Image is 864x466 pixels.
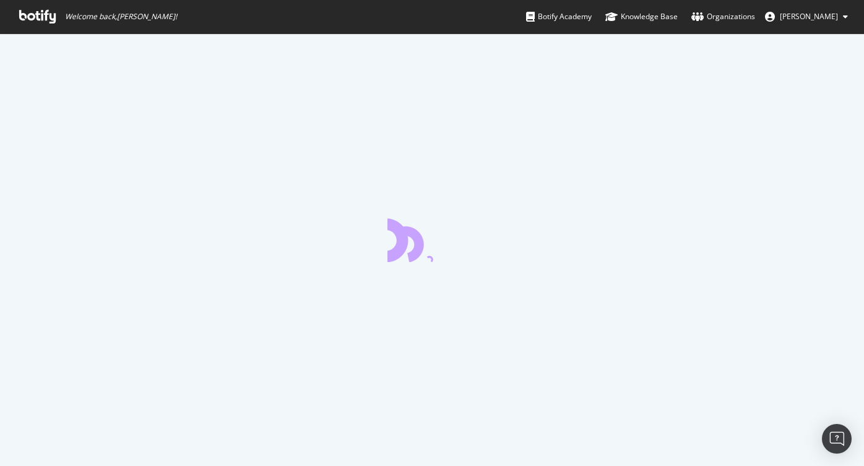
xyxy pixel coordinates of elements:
div: Open Intercom Messenger [822,424,852,454]
span: Welcome back, [PERSON_NAME] ! [65,12,177,22]
button: [PERSON_NAME] [755,7,858,27]
span: Khlifi Mayssa [780,11,838,22]
div: Botify Academy [526,11,592,23]
div: Organizations [691,11,755,23]
div: Knowledge Base [605,11,678,23]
